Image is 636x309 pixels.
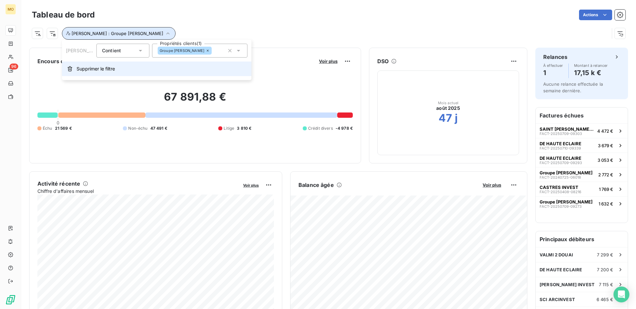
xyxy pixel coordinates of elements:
[599,201,613,206] span: 1 632 €
[598,172,613,177] span: 2 772 €
[241,182,261,188] button: Voir plus
[160,49,204,53] span: Groupe [PERSON_NAME]
[43,125,52,131] span: Échu
[308,125,333,131] span: Crédit divers
[598,143,613,148] span: 3 679 €
[574,67,608,78] h4: 17,15 k €
[540,297,575,302] span: SCI ARCINVEST
[540,146,581,150] span: FACT-20250710-09339
[597,252,613,257] span: 7 299 €
[237,125,251,131] span: 3 810 €
[597,267,613,272] span: 7 200 €
[55,125,72,131] span: 21 569 €
[536,196,628,211] button: Groupe [PERSON_NAME]FACT-20250709-092731 632 €
[102,48,121,53] span: Contient
[536,153,628,167] button: DE HAUTE ECLAIREFACT-20250709-092933 053 €
[37,188,238,195] span: Chiffre d'affaires mensuel
[77,66,115,72] span: Supprimer le filtre
[540,204,582,208] span: FACT-20250709-09273
[540,155,581,161] span: DE HAUTE ECLAIRE
[613,287,629,302] div: Open Intercom Messenger
[37,90,353,110] h2: 67 891,88 €
[32,9,95,21] h3: Tableau de bord
[597,128,613,134] span: 4 472 €
[536,231,628,247] h6: Principaux débiteurs
[128,125,147,131] span: Non-échu
[5,4,16,15] div: MO
[540,267,582,272] span: DE HAUTE ECLAIRE
[481,182,503,188] button: Voir plus
[543,53,567,61] h6: Relances
[37,57,75,65] h6: Encours client
[536,138,628,153] button: DE HAUTE ECLAIREFACT-20250710-093393 679 €
[5,294,16,305] img: Logo LeanPay
[543,64,563,67] span: À effectuer
[212,48,217,54] input: Propriétés clients
[483,182,501,188] span: Voir plus
[579,10,612,20] button: Actions
[319,59,338,64] span: Voir plus
[455,111,458,125] h2: j
[62,27,176,40] button: [PERSON_NAME] : Groupe [PERSON_NAME]
[574,64,608,67] span: Montant à relancer
[439,111,452,125] h2: 47
[536,182,628,196] button: CASTRES INVESTFACT-20250408-082161 769 €
[536,167,628,182] button: Groupe [PERSON_NAME]FACT-20240725-060182 772 €
[540,282,595,287] span: [PERSON_NAME] INVEST
[540,141,581,146] span: DE HAUTE ECLAIRE
[66,48,105,53] span: [PERSON_NAME]
[57,120,59,125] span: 0
[540,252,573,257] span: VALMI 2 DOUAI
[540,190,581,194] span: FACT-20250408-08216
[298,181,334,189] h6: Balance âgée
[62,62,251,76] button: Supprimer le filtre
[10,64,18,69] span: 96
[540,161,582,165] span: FACT-20250709-09293
[37,180,80,188] h6: Activité récente
[377,57,389,65] h6: DSO
[224,125,234,131] span: Litige
[543,81,603,93] span: Aucune relance effectuée la semaine dernière.
[540,170,593,175] span: Groupe [PERSON_NAME]
[540,175,581,179] span: FACT-20240725-06018
[597,297,613,302] span: 6 465 €
[5,65,16,75] a: 96
[536,108,628,123] h6: Factures échues
[436,105,460,111] span: août 2025
[540,132,582,136] span: FACT-20250709-09303
[599,282,613,287] span: 7 115 €
[536,123,628,138] button: SAINT [PERSON_NAME] INVESTFACT-20250709-093034 472 €
[540,199,593,204] span: Groupe [PERSON_NAME]
[598,157,613,163] span: 3 053 €
[317,58,340,64] button: Voir plus
[599,187,613,192] span: 1 769 €
[438,101,459,105] span: Mois actuel
[336,125,353,131] span: -4 978 €
[543,67,563,78] h4: 1
[540,126,595,132] span: SAINT [PERSON_NAME] INVEST
[150,125,167,131] span: 47 491 €
[243,183,259,188] span: Voir plus
[540,185,578,190] span: CASTRES INVEST
[72,31,163,36] span: [PERSON_NAME] : Groupe [PERSON_NAME]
